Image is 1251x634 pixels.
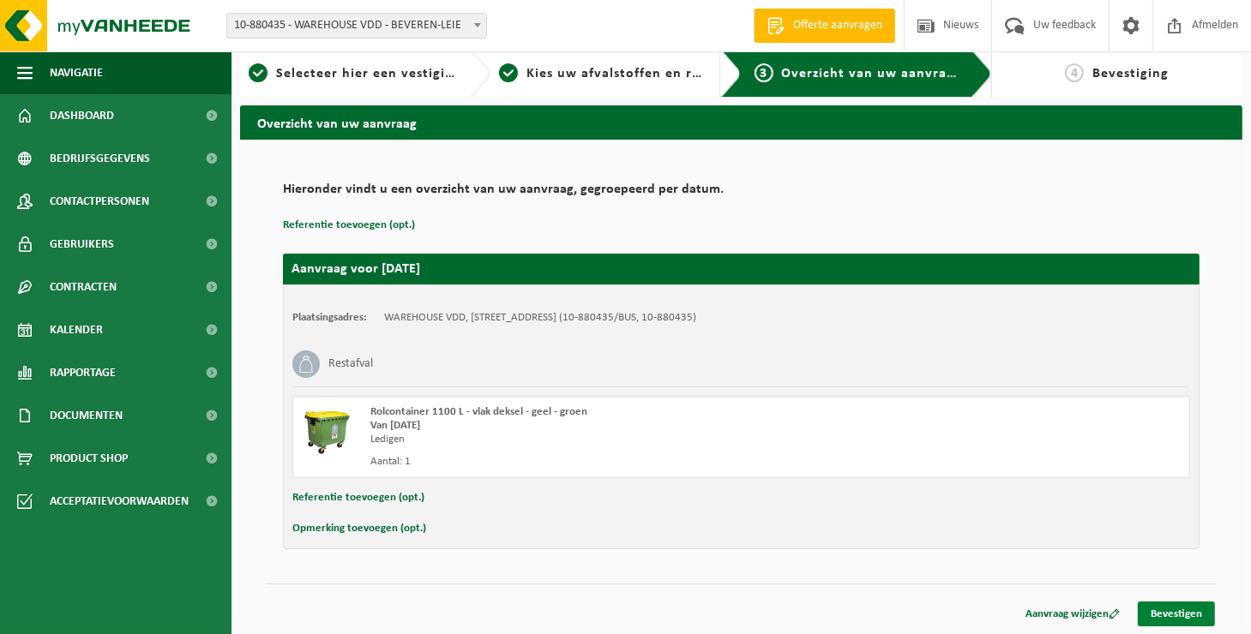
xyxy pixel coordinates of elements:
span: Contracten [50,266,117,308]
strong: Plaatsingsadres: [292,312,367,323]
span: Acceptatievoorwaarden [50,480,189,523]
h3: Restafval [328,350,373,378]
span: Documenten [50,394,123,437]
span: Product Shop [50,437,128,480]
span: 10-880435 - WAREHOUSE VDD - BEVEREN-LEIE [226,13,487,39]
a: Bevestigen [1138,601,1215,626]
span: Kalender [50,308,103,351]
h2: Hieronder vindt u een overzicht van uw aanvraag, gegroepeerd per datum. [283,182,1200,206]
a: Offerte aanvragen [754,9,895,43]
span: Kies uw afvalstoffen en recipiënten [526,67,762,81]
a: Aanvraag wijzigen [1013,601,1133,626]
span: Bevestiging [1092,67,1169,81]
span: Dashboard [50,94,114,137]
td: WAREHOUSE VDD, [STREET_ADDRESS] (10-880435/BUS, 10-880435) [384,311,696,325]
span: 10-880435 - WAREHOUSE VDD - BEVEREN-LEIE [227,14,486,38]
strong: Van [DATE] [370,420,420,431]
span: Navigatie [50,51,103,94]
span: Gebruikers [50,223,114,266]
span: 4 [1065,63,1084,82]
h2: Overzicht van uw aanvraag [240,105,1242,139]
button: Referentie toevoegen (opt.) [283,214,415,236]
a: 2Kies uw afvalstoffen en recipiënten [499,63,707,84]
span: Overzicht van uw aanvraag [782,67,963,81]
span: Bedrijfsgegevens [50,137,150,180]
img: WB-1100-HPE-GN-50.png [302,405,353,457]
button: Opmerking toevoegen (opt.) [292,517,426,540]
div: Aantal: 1 [370,455,810,469]
span: Rolcontainer 1100 L - vlak deksel - geel - groen [370,406,587,417]
span: 1 [249,63,268,82]
span: 3 [755,63,773,82]
button: Referentie toevoegen (opt.) [292,487,424,509]
span: Contactpersonen [50,180,149,223]
div: Ledigen [370,433,810,446]
a: 1Selecteer hier een vestiging [249,63,456,84]
span: Selecteer hier een vestiging [276,67,461,81]
strong: Aanvraag voor [DATE] [292,262,420,276]
span: Offerte aanvragen [789,17,887,34]
span: 2 [499,63,518,82]
span: Rapportage [50,351,116,394]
